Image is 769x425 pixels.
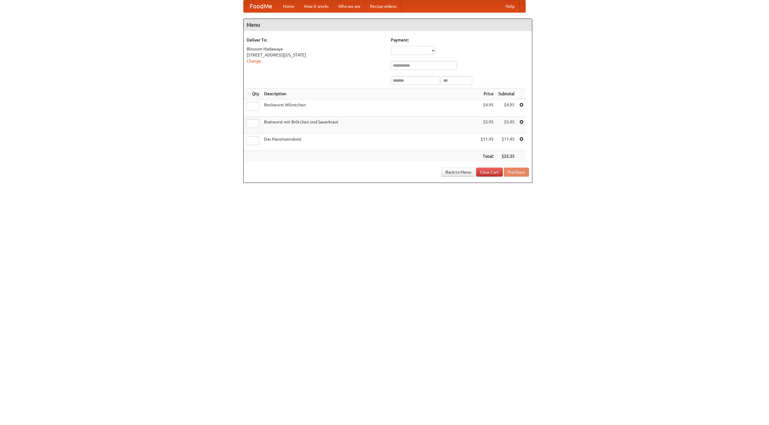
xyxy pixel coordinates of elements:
[244,88,262,99] th: Qty
[244,0,278,12] a: FoodMe
[478,134,496,151] td: $11.45
[262,88,478,99] th: Description
[247,37,385,43] h5: Deliver To:
[442,168,475,177] a: Back to Menu
[496,99,517,117] td: $4.95
[496,88,517,99] th: Subtotal
[333,0,365,12] a: Who we are
[244,19,532,31] h4: Menu
[278,0,299,12] a: Home
[247,59,261,63] a: Change
[478,151,496,162] th: Total:
[299,0,333,12] a: How it works
[262,134,478,151] td: Das Hausmannskost
[476,168,503,177] a: Clear Cart
[478,99,496,117] td: $4.95
[496,134,517,151] td: $11.45
[478,88,496,99] th: Price
[262,117,478,134] td: Bratwurst mit Brötchen und Sauerkraut
[496,117,517,134] td: $5.95
[478,117,496,134] td: $5.95
[365,0,401,12] a: Recipe videos
[501,0,519,12] a: Help
[262,99,478,117] td: Bockwurst Würstchen
[391,37,529,43] h5: Payment:
[247,46,385,52] div: Blossom Hadawaye
[496,151,517,162] th: $22.35
[247,52,385,58] div: [STREET_ADDRESS][US_STATE]
[504,168,529,177] button: Purchase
